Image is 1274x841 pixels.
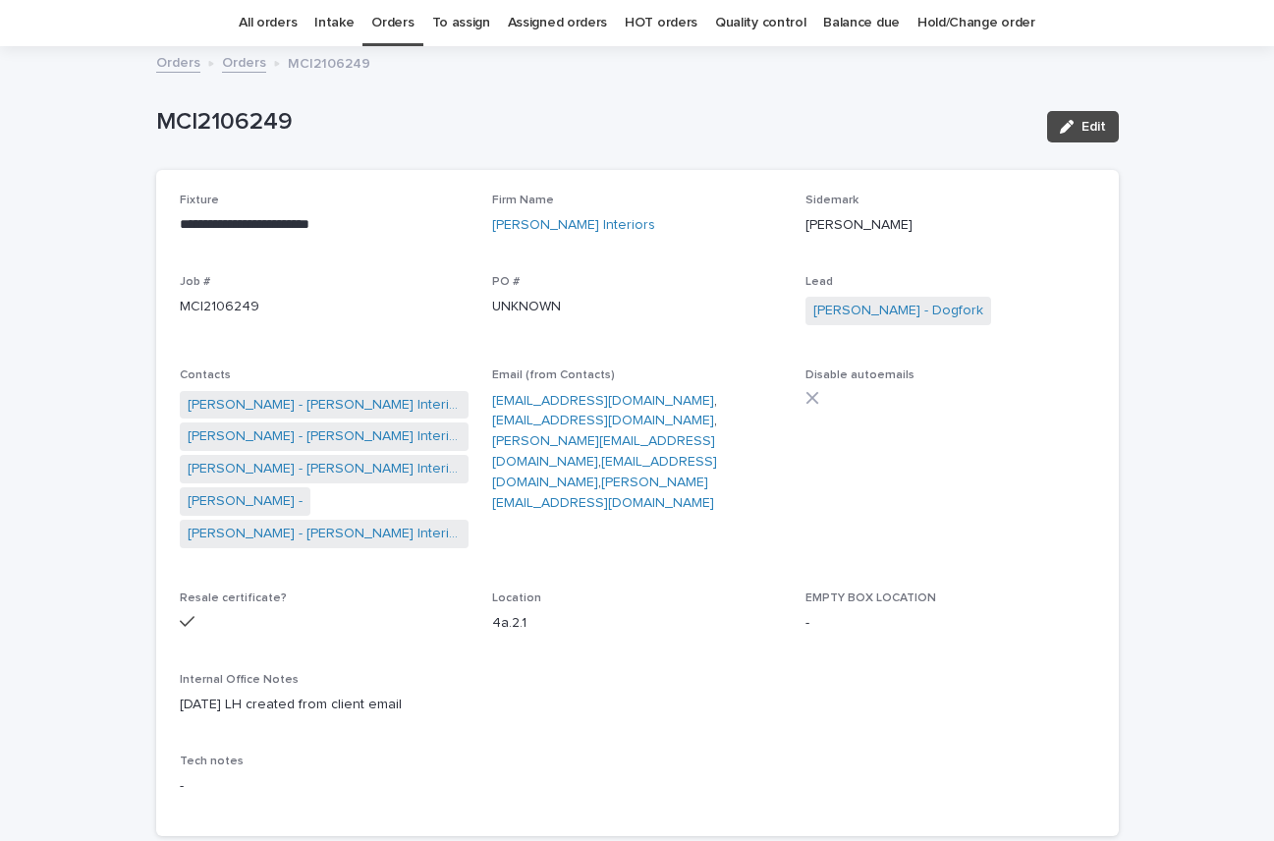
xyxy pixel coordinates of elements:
p: - [180,776,1095,797]
a: [PERSON_NAME] - Dogfork [813,301,983,321]
a: Orders [156,50,200,73]
p: [DATE] LH created from client email [180,695,1095,715]
p: [PERSON_NAME] [805,215,1095,236]
p: - [805,613,1095,634]
a: [PERSON_NAME][EMAIL_ADDRESS][DOMAIN_NAME] [492,434,715,469]
a: Orders [222,50,266,73]
span: Fixture [180,195,219,206]
span: Firm Name [492,195,554,206]
a: [PERSON_NAME][EMAIL_ADDRESS][DOMAIN_NAME] [492,476,714,510]
span: Sidemark [805,195,859,206]
a: [PERSON_NAME] - [PERSON_NAME] Interiors [188,459,462,479]
p: MCI2106249 [156,108,1031,137]
span: Lead [805,276,833,288]
span: Internal Office Notes [180,674,299,686]
span: PO # [492,276,520,288]
span: Tech notes [180,756,244,767]
p: 4a.2.1 [492,613,782,634]
a: [EMAIL_ADDRESS][DOMAIN_NAME] [492,394,714,408]
span: Email (from Contacts) [492,369,615,381]
span: Edit [1081,120,1106,134]
a: [PERSON_NAME] - [188,491,303,512]
p: UNKNOWN [492,297,782,317]
a: [PERSON_NAME] - [PERSON_NAME] Interiors [188,395,462,416]
span: Resale certificate? [180,592,287,604]
span: Disable autoemails [805,369,914,381]
a: [PERSON_NAME] - [PERSON_NAME] Interiors [188,524,462,544]
span: Job # [180,276,210,288]
p: , , , , [492,391,782,514]
span: EMPTY BOX LOCATION [805,592,936,604]
span: Contacts [180,369,231,381]
a: [EMAIL_ADDRESS][DOMAIN_NAME] [492,414,714,427]
p: MCI2106249 [180,297,470,317]
a: [PERSON_NAME] - [PERSON_NAME] Interiors [188,426,462,447]
span: Location [492,592,541,604]
a: [PERSON_NAME] Interiors [492,215,655,236]
button: Edit [1047,111,1119,142]
p: MCI2106249 [288,51,370,73]
a: [EMAIL_ADDRESS][DOMAIN_NAME] [492,455,717,489]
